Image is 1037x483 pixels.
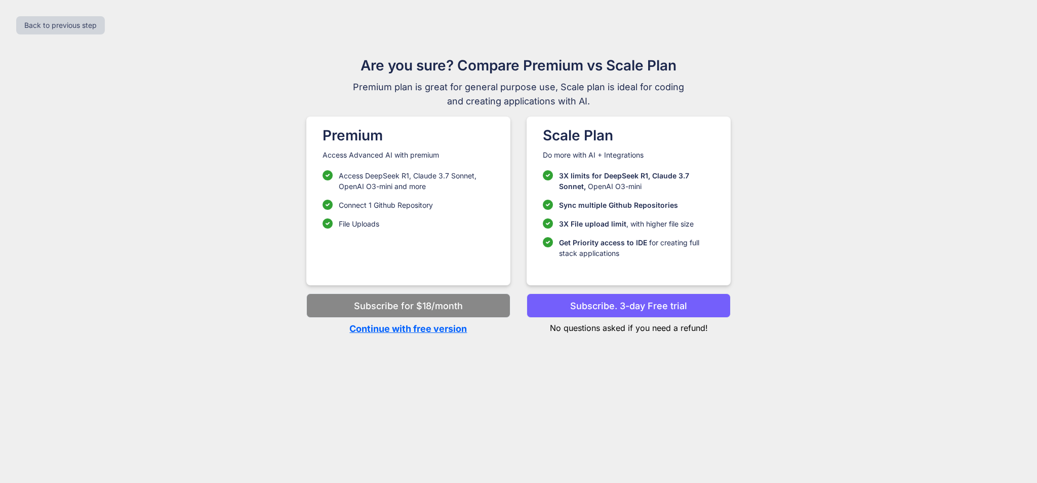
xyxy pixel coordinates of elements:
[543,150,714,160] p: Do more with AI + Integrations
[559,219,626,228] span: 3X File upload limit
[570,299,687,313] p: Subscribe. 3-day Free trial
[16,16,105,34] button: Back to previous step
[543,125,714,146] h1: Scale Plan
[339,218,379,229] p: File Uploads
[348,80,689,108] span: Premium plan is great for general purpose use, Scale plan is ideal for coding and creating applic...
[543,218,553,229] img: checklist
[527,318,731,334] p: No questions asked if you need a refund!
[354,299,463,313] p: Subscribe for $18/month
[323,150,494,160] p: Access Advanced AI with premium
[559,218,694,229] p: , with higher file size
[339,200,433,210] p: Connect 1 Github Repository
[323,125,494,146] h1: Premium
[306,293,510,318] button: Subscribe for $18/month
[559,170,714,192] p: OpenAI O3-mini
[543,237,553,247] img: checklist
[559,238,647,247] span: Get Priority access to IDE
[543,170,553,180] img: checklist
[323,170,333,180] img: checklist
[527,293,731,318] button: Subscribe. 3-day Free trial
[323,200,333,210] img: checklist
[306,322,510,336] p: Continue with free version
[559,171,689,191] span: 3X limits for DeepSeek R1, Claude 3.7 Sonnet,
[348,55,689,76] h1: Are you sure? Compare Premium vs Scale Plan
[339,170,494,192] p: Access DeepSeek R1, Claude 3.7 Sonnet, OpenAI O3-mini and more
[559,200,678,210] p: Sync multiple Github Repositories
[559,237,714,258] p: for creating full stack applications
[323,218,333,229] img: checklist
[543,200,553,210] img: checklist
